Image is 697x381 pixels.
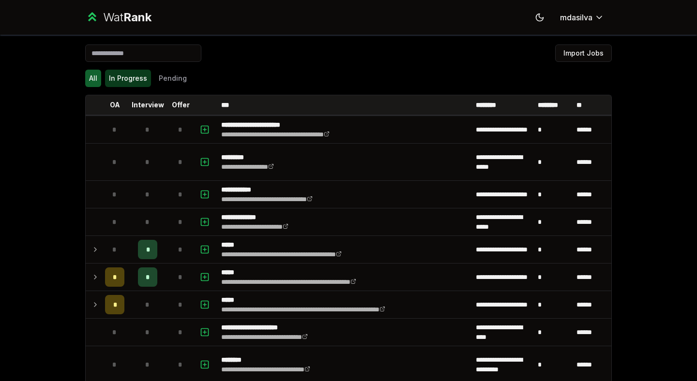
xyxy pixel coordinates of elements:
[85,70,101,87] button: All
[132,100,164,110] p: Interview
[555,44,612,62] button: Import Jobs
[85,10,152,25] a: WatRank
[110,100,120,110] p: OA
[172,100,190,110] p: Offer
[105,70,151,87] button: In Progress
[155,70,191,87] button: Pending
[123,10,152,24] span: Rank
[560,12,592,23] span: mdasilva
[103,10,152,25] div: Wat
[552,9,612,26] button: mdasilva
